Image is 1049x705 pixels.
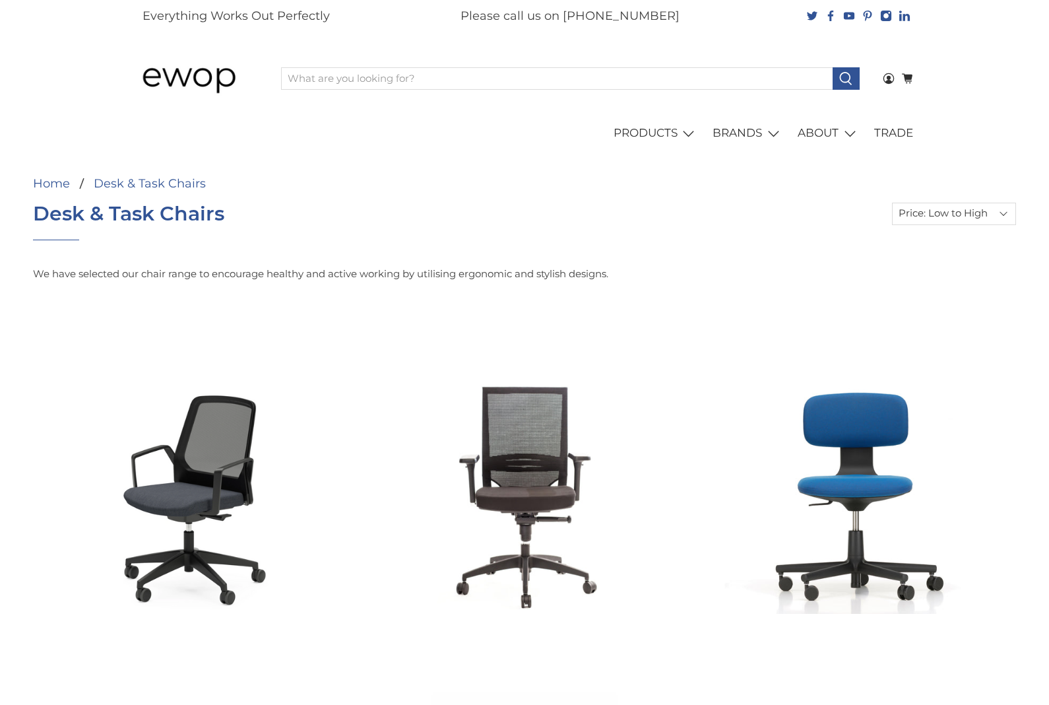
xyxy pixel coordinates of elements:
nav: breadcrumbs [33,178,418,189]
a: BRANDS [705,115,790,152]
img: Interstuhl Buddy Conference Office Chair Black [33,295,352,614]
a: Home [33,178,70,189]
p: We have selected our chair range to encourage healthy and active working by utilising ergonomic a... [33,267,1017,282]
input: What are you looking for? [281,67,833,90]
p: Please call us on [PHONE_NUMBER] [461,7,680,25]
a: PRODUCTS [606,115,705,152]
img: KI Europe Office Black Sift Task Chair [365,295,683,614]
nav: main navigation [129,115,920,152]
a: Desk & Task Chairs [94,178,206,189]
img: Rookie Studio [697,295,1016,614]
p: Everything Works Out Perfectly [143,7,330,25]
a: TRADE [867,115,921,152]
a: ABOUT [790,115,867,152]
h1: Desk & Task Chairs [33,203,224,225]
